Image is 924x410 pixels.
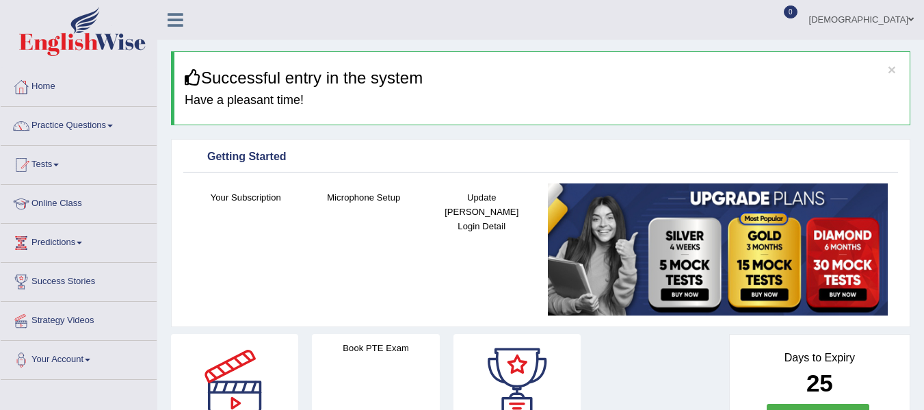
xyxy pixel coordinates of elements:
[185,69,899,87] h3: Successful entry in the system
[312,190,417,205] h4: Microphone Setup
[1,146,157,180] a: Tests
[312,341,439,355] h4: Book PTE Exam
[1,302,157,336] a: Strategy Videos
[784,5,797,18] span: 0
[806,370,833,396] b: 25
[745,352,895,364] h4: Days to Expiry
[1,263,157,297] a: Success Stories
[1,185,157,219] a: Online Class
[430,190,534,233] h4: Update [PERSON_NAME] Login Detail
[187,147,895,168] div: Getting Started
[888,62,896,77] button: ×
[1,107,157,141] a: Practice Questions
[194,190,298,205] h4: Your Subscription
[185,94,899,107] h4: Have a pleasant time!
[1,68,157,102] a: Home
[548,183,888,316] img: small5.jpg
[1,224,157,258] a: Predictions
[1,341,157,375] a: Your Account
